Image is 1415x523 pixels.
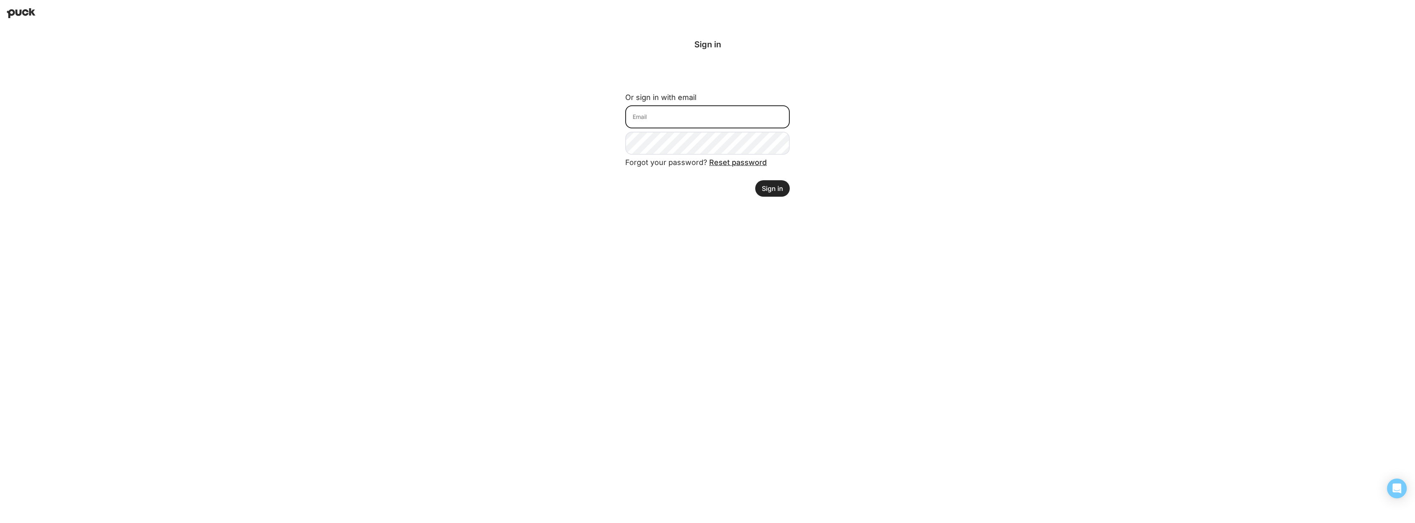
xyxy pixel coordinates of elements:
div: Open Intercom Messenger [1387,479,1407,498]
img: Puck home [7,8,35,18]
input: Email [625,105,790,128]
iframe: Sign in with Google Button [621,63,794,81]
label: Or sign in with email [625,93,696,102]
div: Sign in [625,40,790,49]
button: Sign in [755,180,790,197]
a: Reset password [709,158,767,167]
span: Forgot your password? [625,158,767,167]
